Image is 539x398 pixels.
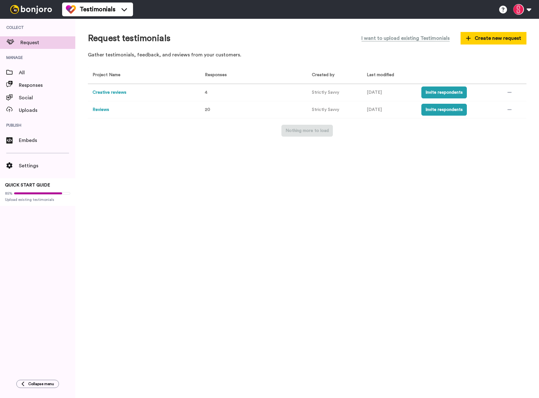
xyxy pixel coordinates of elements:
[281,125,333,137] button: Nothing more to load
[421,104,467,116] button: Invite respondents
[307,67,362,84] th: Created by
[421,86,467,98] button: Invite respondents
[5,183,50,187] span: QUICK START GUIDE
[461,32,526,45] button: Create new request
[28,381,54,386] span: Collapse menu
[93,107,109,113] button: Reviews
[88,51,526,59] p: Gather testimonials, feedback, and reviews from your customers.
[19,81,75,89] span: Responses
[19,107,75,114] span: Uploads
[362,84,417,101] td: [DATE]
[362,101,417,118] td: [DATE]
[66,4,76,14] img: tm-color.svg
[202,73,227,77] span: Responses
[16,380,59,388] button: Collapse menu
[19,162,75,170] span: Settings
[307,101,362,118] td: Strictly Savvy
[362,67,417,84] th: Last modified
[307,84,362,101] td: Strictly Savvy
[19,69,75,76] span: All
[8,5,55,14] img: bj-logo-header-white.svg
[19,137,75,144] span: Embeds
[361,34,450,42] span: I want to upload existing Testimonials
[88,34,170,43] h1: Request testimonials
[205,107,210,112] span: 20
[19,94,75,102] span: Social
[357,31,454,45] button: I want to upload existing Testimonials
[5,191,13,196] span: 85%
[20,39,75,46] span: Request
[93,89,126,96] button: Creative reviews
[466,34,521,42] span: Create new request
[80,5,115,14] span: Testimonials
[5,197,70,202] span: Upload existing testimonials
[88,67,198,84] th: Project Name
[205,90,207,95] span: 4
